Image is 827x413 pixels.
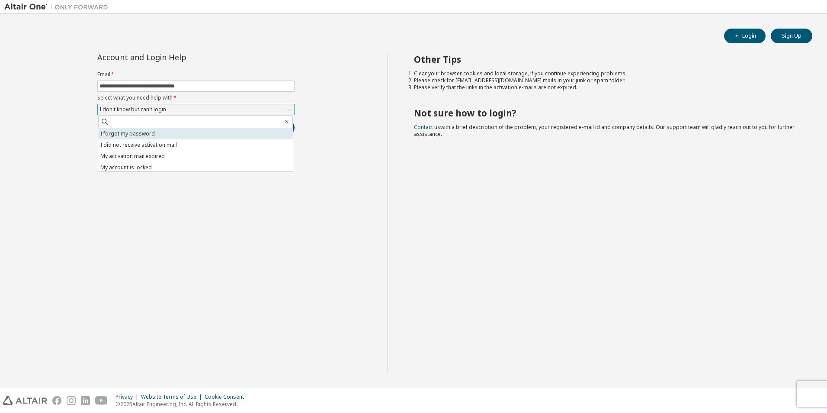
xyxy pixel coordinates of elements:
[98,104,294,115] div: I don't know but can't login
[414,123,440,131] a: Contact us
[414,123,795,138] span: with a brief description of the problem, your registered e-mail id and company details. Our suppo...
[67,396,76,405] img: instagram.svg
[414,107,797,119] h2: Not sure how to login?
[414,84,797,91] li: Please verify that the links in the activation e-mails are not expired.
[95,396,108,405] img: youtube.svg
[98,105,167,114] div: I don't know but can't login
[724,29,766,43] button: Login
[205,394,249,400] div: Cookie Consent
[97,71,295,78] label: Email
[414,77,797,84] li: Please check for [EMAIL_ADDRESS][DOMAIN_NAME] mails in your junk or spam folder.
[141,394,205,400] div: Website Terms of Use
[115,394,141,400] div: Privacy
[97,54,255,61] div: Account and Login Help
[97,94,295,101] label: Select what you need help with
[4,3,112,11] img: Altair One
[3,396,47,405] img: altair_logo.svg
[115,400,249,408] p: © 2025 Altair Engineering, Inc. All Rights Reserved.
[771,29,812,43] button: Sign Up
[414,70,797,77] li: Clear your browser cookies and local storage, if you continue experiencing problems.
[81,396,90,405] img: linkedin.svg
[98,128,293,139] li: I forgot my password
[52,396,61,405] img: facebook.svg
[414,54,797,65] h2: Other Tips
